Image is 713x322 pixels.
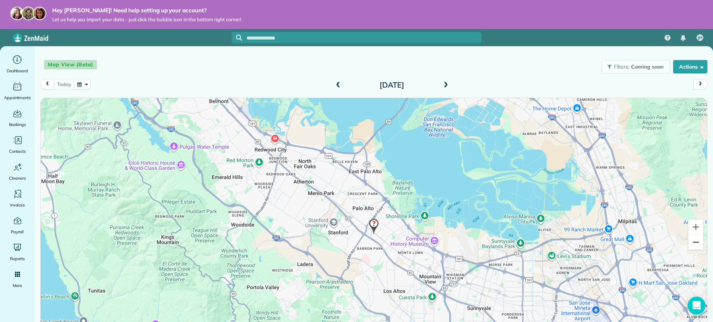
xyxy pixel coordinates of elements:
a: Invoices [3,188,32,209]
nav: Main [659,29,713,46]
button: today [54,79,74,89]
button: prev [40,79,54,89]
img: maria-72a9807cf96188c08ef61303f053569d2e2a8a1cde33d635c8a3ac13582a053d.jpg [10,7,24,20]
a: Payroll [3,215,32,236]
img: jorge-587dff0eeaa6aab1f244e6dc62b8924c3b6ad411094392a53c71c6c4a576187d.jpg [22,7,35,20]
button: Zoom out [688,235,703,250]
span: Let us help you import your data - just click the bubble icon in the bottom right corner! [52,16,241,23]
span: More [13,282,22,289]
h2: [DATE] [345,81,439,89]
button: next [693,79,707,89]
div: Notifications [675,30,691,46]
span: Invoices [10,201,25,209]
span: Appointments [4,94,31,101]
svg: Focus search [236,35,242,41]
span: JH [698,35,702,41]
a: Dashboard [3,54,32,75]
span: Bookings [9,121,26,128]
span: Reports [10,255,25,262]
a: Contacts [3,134,32,155]
button: Focus search [232,35,242,41]
button: Zoom in [688,220,703,234]
img: michelle-19f622bdf1676172e81f8f8fba1fb50e276960ebfe0243fe18214015130c80e4.jpg [33,7,46,20]
span: Dashboard [7,67,28,75]
span: Filters: [614,63,629,70]
a: Bookings [3,107,32,128]
span: Cleaners [9,174,26,182]
span: Contacts [9,148,26,155]
span: Payroll [11,228,24,236]
div: Open Intercom Messenger [688,297,706,315]
a: Cleaners [3,161,32,182]
a: Reports [3,241,32,262]
button: Actions [673,60,707,73]
a: Appointments [3,80,32,101]
span: Coming soon [631,63,665,70]
strong: Hey [PERSON_NAME]! Need help setting up your account? [52,7,241,14]
span: Map View (Beta) [44,60,97,69]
